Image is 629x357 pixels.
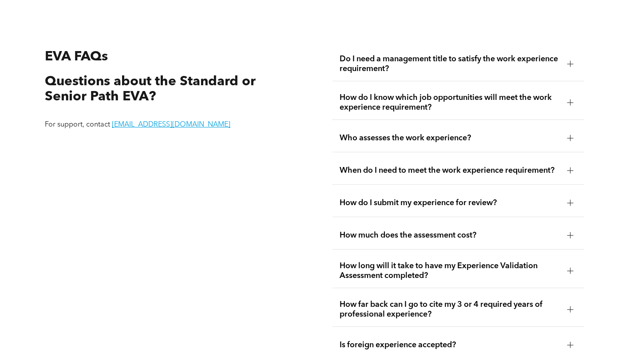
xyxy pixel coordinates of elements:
span: Do I need a management title to satisfy the work experience requirement? [340,54,560,74]
span: EVA FAQs [45,50,108,63]
span: For support, contact [45,121,110,128]
span: How do I know which job opportunities will meet the work experience requirement? [340,93,560,112]
span: Who assesses the work experience? [340,133,560,143]
span: Questions about the Standard or Senior Path EVA? [45,75,256,104]
span: How far back can I go to cite my 3 or 4 required years of professional experience? [340,300,560,319]
span: How much does the assessment cost? [340,230,560,240]
span: When do I need to meet the work experience requirement? [340,166,560,175]
a: [EMAIL_ADDRESS][DOMAIN_NAME] [112,121,230,128]
span: Is foreign experience accepted? [340,340,560,350]
span: How long will it take to have my Experience Validation Assessment completed? [340,261,560,281]
span: How do I submit my experience for review? [340,198,560,208]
